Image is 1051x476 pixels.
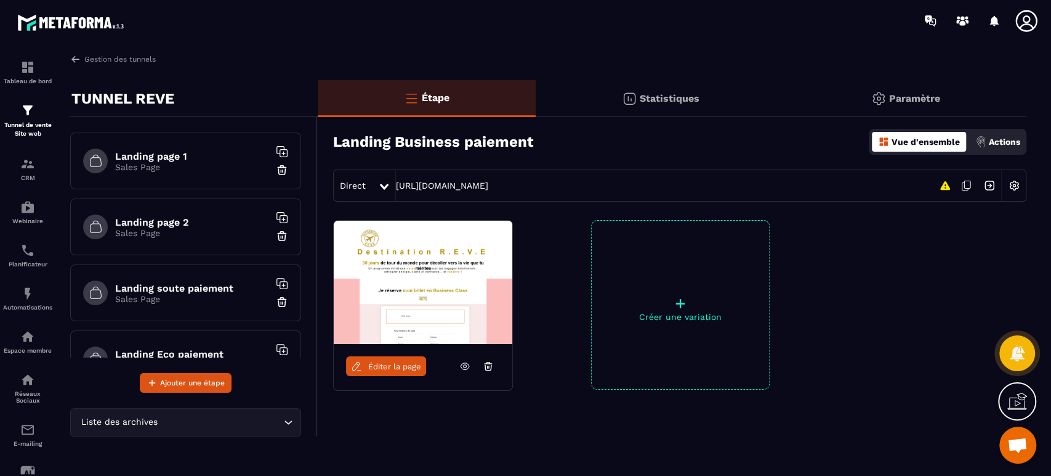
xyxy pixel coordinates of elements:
img: automations [20,200,35,215]
img: dashboard-orange.40269519.svg [878,136,889,147]
img: trash [276,296,288,308]
a: Éditer la page [346,356,426,376]
p: Automatisations [3,304,52,311]
h3: Landing Business paiement [333,133,533,150]
p: Étape [422,92,449,104]
div: Search for option [70,408,301,437]
div: Ouvrir le chat [999,427,1036,464]
input: Search for option [160,416,281,429]
a: [URL][DOMAIN_NAME] [396,181,488,191]
img: actions.d6e523a2.png [975,136,986,147]
a: formationformationTableau de bord [3,51,52,94]
p: Sales Page [115,162,269,172]
h6: Landing page 1 [115,150,269,162]
img: image [334,221,512,344]
img: email [20,422,35,437]
p: Statistiques [640,92,699,104]
a: emailemailE-mailing [3,413,52,456]
a: social-networksocial-networkRéseaux Sociaux [3,363,52,413]
img: stats.20deebd0.svg [622,91,637,106]
span: Direct [340,181,366,191]
p: Webinaire [3,218,52,224]
img: formation [20,157,35,171]
img: bars-o.4a397970.svg [404,91,419,105]
p: Paramètre [889,92,940,104]
p: TUNNEL REVE [71,86,174,111]
p: Tunnel de vente Site web [3,121,52,138]
p: Espace membre [3,347,52,354]
span: Liste des archives [78,416,160,429]
img: automations [20,286,35,301]
a: automationsautomationsWebinaire [3,191,52,234]
p: Créer une variation [592,312,769,322]
p: Sales Page [115,294,269,304]
p: Vue d'ensemble [892,137,960,147]
h6: Landing Eco paiement [115,348,269,360]
p: CRM [3,174,52,181]
a: schedulerschedulerPlanificateur [3,234,52,277]
img: arrow-next.bcc2205e.svg [978,174,1001,197]
p: Sales Page [115,228,269,238]
a: Gestion des tunnels [70,54,156,65]
a: formationformationCRM [3,147,52,191]
img: automations [20,329,35,344]
span: Ajouter une étape [160,377,225,389]
p: + [592,295,769,312]
img: trash [276,230,288,242]
img: trash [276,164,288,176]
p: E-mailing [3,440,52,447]
img: setting-w.858f3a88.svg [1002,174,1026,197]
h6: Landing page 2 [115,216,269,228]
span: Éditer la page [368,362,421,371]
p: Tableau de bord [3,78,52,84]
p: Planificateur [3,261,52,268]
p: Actions [989,137,1020,147]
img: logo [17,11,128,34]
p: Réseaux Sociaux [3,390,52,404]
button: Ajouter une étape [140,373,232,393]
img: scheduler [20,243,35,258]
a: automationsautomationsEspace membre [3,320,52,363]
img: formation [20,60,35,75]
a: formationformationTunnel de vente Site web [3,94,52,147]
a: automationsautomationsAutomatisations [3,277,52,320]
img: social-network [20,372,35,387]
h6: Landing soute paiement [115,282,269,294]
img: formation [20,103,35,118]
img: setting-gr.5f69749f.svg [871,91,886,106]
img: arrow [70,54,81,65]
